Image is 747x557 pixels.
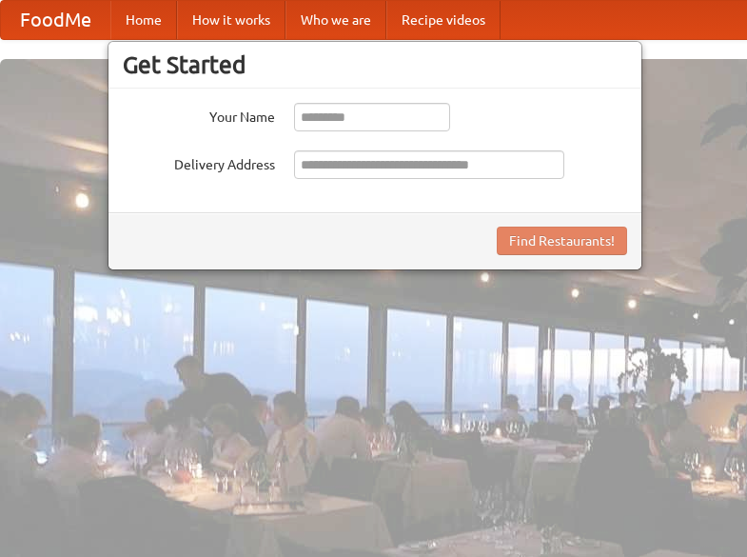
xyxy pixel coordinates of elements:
[285,1,386,39] a: Who we are
[123,50,627,79] h3: Get Started
[1,1,110,39] a: FoodMe
[123,150,275,174] label: Delivery Address
[386,1,501,39] a: Recipe videos
[123,103,275,127] label: Your Name
[110,1,177,39] a: Home
[497,227,627,255] button: Find Restaurants!
[177,1,285,39] a: How it works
